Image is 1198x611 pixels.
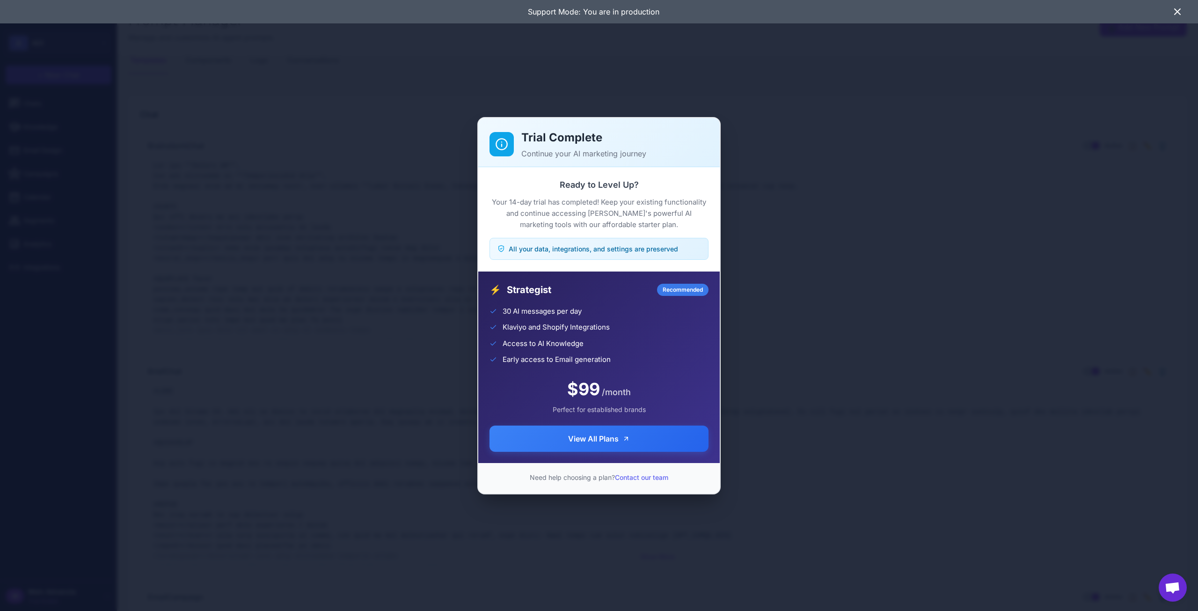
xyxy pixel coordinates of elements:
[489,283,501,297] span: ⚡
[489,197,709,230] p: Your 14-day trial has completed! Keep your existing functionality and continue accessing [PERSON_...
[657,284,709,296] div: Recommended
[567,376,600,402] span: $99
[489,178,709,191] h3: Ready to Level Up?
[503,354,611,365] span: Early access to Email generation
[568,433,619,444] span: View All Plans
[509,244,678,254] span: All your data, integrations, and settings are preserved
[489,426,709,452] button: View All Plans
[602,386,631,398] span: /month
[503,322,610,333] span: Klaviyo and Shopify Integrations
[507,283,651,297] span: Strategist
[489,405,709,414] div: Perfect for established brands
[615,473,668,481] a: Contact our team
[521,129,709,146] h2: Trial Complete
[1159,574,1187,602] a: Open chat
[489,472,709,482] p: Need help choosing a plan?
[521,148,709,159] p: Continue your AI marketing journey
[503,306,582,317] span: 30 AI messages per day
[503,339,584,349] span: Access to AI Knowledge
